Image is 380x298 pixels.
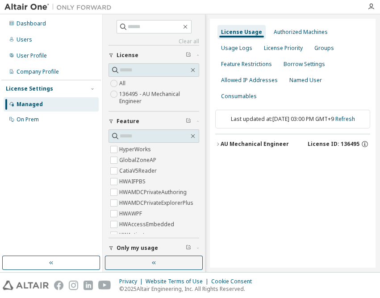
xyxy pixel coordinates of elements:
[186,244,191,252] span: Clear filter
[17,20,46,27] div: Dashboard
[117,52,138,59] span: License
[69,281,78,290] img: instagram.svg
[17,68,59,75] div: Company Profile
[221,141,289,148] div: AU Mechanical Engineer
[335,115,355,123] a: Refresh
[274,29,328,36] div: Authorized Machines
[119,208,144,219] label: HWAWPF
[109,46,199,65] button: License
[4,3,116,12] img: Altair One
[119,285,257,293] p: © 2025 Altair Engineering, Inc. All Rights Reserved.
[221,93,257,100] div: Consumables
[119,198,195,208] label: HWAMDCPrivateExplorerPlus
[119,166,159,176] label: CatiaV5Reader
[17,36,32,43] div: Users
[215,110,370,128] div: Last updated at: [DATE] 03:00 PM GMT+9
[221,61,272,68] div: Feature Restrictions
[84,281,93,290] img: linkedin.svg
[119,187,188,198] label: HWAMDCPrivateAuthoring
[221,45,252,52] div: Usage Logs
[146,278,211,285] div: Website Terms of Use
[119,155,158,166] label: GlobalZoneAP
[17,101,43,108] div: Managed
[119,89,199,107] label: 136495 - AU Mechanical Engineer
[119,278,146,285] div: Privacy
[119,176,147,187] label: HWAIFPBS
[17,52,47,59] div: User Profile
[6,85,53,92] div: License Settings
[221,29,262,36] div: License Usage
[284,61,325,68] div: Borrow Settings
[54,281,63,290] img: facebook.svg
[221,77,278,84] div: Allowed IP Addresses
[109,238,199,258] button: Only my usage
[186,52,191,59] span: Clear filter
[98,281,111,290] img: youtube.svg
[3,281,49,290] img: altair_logo.svg
[308,141,359,148] span: License ID: 136495
[215,134,370,154] button: AU Mechanical EngineerLicense ID: 136495
[119,219,176,230] label: HWAccessEmbedded
[186,118,191,125] span: Clear filter
[211,278,257,285] div: Cookie Consent
[17,116,39,123] div: On Prem
[264,45,303,52] div: License Priority
[109,38,199,45] a: Clear all
[109,112,199,131] button: Feature
[314,45,334,52] div: Groups
[119,78,127,89] label: All
[119,144,153,155] label: HyperWorks
[119,230,150,240] label: HWActivate
[117,118,139,125] span: Feature
[117,244,158,252] span: Only my usage
[289,77,322,84] div: Named User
